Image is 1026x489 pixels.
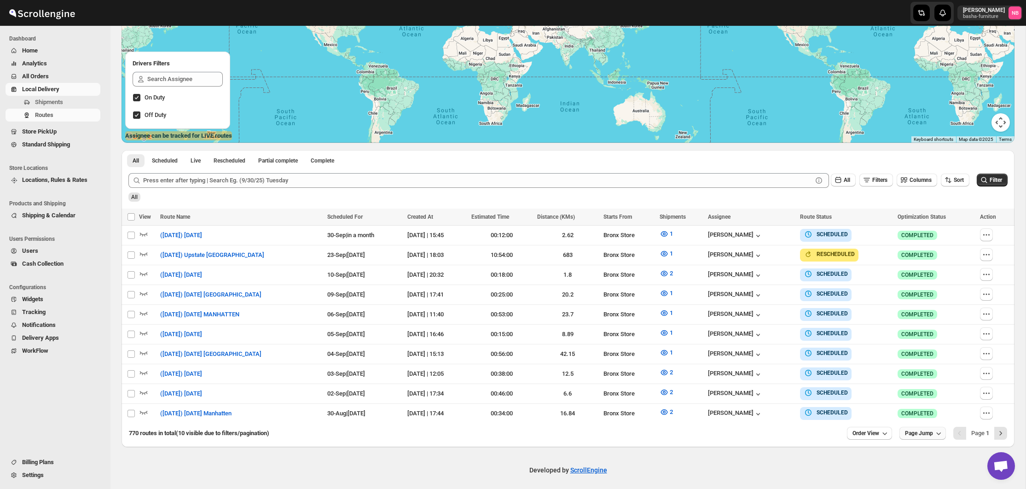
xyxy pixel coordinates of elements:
button: Billing Plans [6,456,100,469]
button: SCHEDULED [804,269,848,279]
button: SCHEDULED [804,329,848,338]
b: 1 [986,430,989,437]
button: ([DATE]) [DATE] Manhatten [155,406,237,421]
span: COMPLETED [901,350,933,358]
div: 00:53:00 [471,310,532,319]
b: SCHEDULED [817,390,848,396]
button: SCHEDULED [804,230,848,239]
h2: Drivers Filters [133,59,223,68]
span: Filter [990,177,1002,183]
span: Tracking [22,309,46,315]
span: 1 [670,309,673,316]
b: SCHEDULED [817,330,848,337]
div: 12.5 [537,369,597,378]
button: 1 [654,326,678,340]
div: [PERSON_NAME] [708,231,763,240]
div: [DATE] | 12:05 [407,369,466,378]
span: Products and Shipping [9,200,104,207]
button: RESCHEDULED [804,250,855,259]
span: Rescheduled [214,157,245,164]
span: Locations, Rules & Rates [22,176,87,183]
span: Created At [407,214,433,220]
span: 02-Sep | [DATE] [327,390,365,397]
span: 06-Sep | [DATE] [327,311,365,318]
span: Columns [910,177,932,183]
span: Local Delivery [22,86,59,93]
button: Users [6,244,100,257]
span: Page Jump [905,430,933,437]
span: Route Status [800,214,832,220]
input: Press enter after typing | Search Eg. (9/30/25) Tuesday [143,173,812,188]
button: [PERSON_NAME] [708,370,763,379]
span: Settings [22,472,44,478]
span: ([DATE]) [DATE] Manhatten [160,409,232,418]
span: Off Duty [145,111,166,118]
span: 03-Sep | [DATE] [327,370,365,377]
button: Page Jump [899,427,946,440]
button: 2 [654,385,678,400]
span: Live [191,157,201,164]
span: WorkFlow [22,347,48,354]
button: User menu [957,6,1022,20]
span: Partial complete [258,157,298,164]
div: [DATE] | 11:40 [407,310,466,319]
text: NB [1012,10,1019,16]
div: [DATE] | 16:46 [407,330,466,339]
button: Routes [6,109,100,122]
button: Shipments [6,96,100,109]
span: Scheduled For [327,214,363,220]
span: 2 [670,369,673,376]
div: [DATE] | 18:03 [407,250,466,260]
div: [PERSON_NAME] [708,271,763,280]
span: ([DATE]) Upstate [GEOGRAPHIC_DATA] [160,250,264,260]
span: Standard Shipping [22,141,70,148]
button: All Orders [6,70,100,83]
img: ScrollEngine [7,1,76,24]
div: [DATE] | 15:13 [407,349,466,359]
span: Map data ©2025 [959,137,993,142]
div: 42.15 [537,349,597,359]
div: [DATE] | 17:41 [407,290,466,299]
span: Estimated Time [471,214,509,220]
button: ([DATE]) [DATE] [155,386,208,401]
div: Bronx Store [603,389,654,398]
span: Analytics [22,60,47,67]
span: 2 [670,389,673,396]
span: Complete [311,157,334,164]
a: Open chat [987,452,1015,480]
button: 1 [654,345,678,360]
span: 09-Sep | [DATE] [327,291,365,298]
button: SCHEDULED [804,309,848,318]
button: Analytics [6,57,100,70]
button: Tracking [6,306,100,319]
p: Developed by [529,466,607,475]
button: ([DATE]) [DATE] [155,367,208,381]
span: ([DATE]) [DATE] [GEOGRAPHIC_DATA] [160,349,261,359]
span: 1 [670,230,673,237]
span: Cash Collection [22,260,64,267]
button: All routes [127,154,145,167]
button: Widgets [6,293,100,306]
div: [DATE] | 17:44 [407,409,466,418]
button: [PERSON_NAME] [708,291,763,300]
button: [PERSON_NAME] [708,330,763,339]
span: COMPLETED [901,311,933,318]
span: 2 [670,408,673,415]
b: SCHEDULED [817,409,848,416]
button: Shipping & Calendar [6,209,100,222]
p: [PERSON_NAME] [963,6,1005,14]
label: Assignee can be tracked for LIVE routes [125,131,232,140]
button: ([DATE]) [DATE] [155,327,208,342]
span: Shipping & Calendar [22,212,75,219]
span: COMPLETED [901,251,933,259]
button: Map camera controls [991,113,1010,132]
span: Scheduled [152,157,178,164]
div: 683 [537,250,597,260]
button: Order View [847,427,892,440]
div: 00:34:00 [471,409,532,418]
span: Distance (KMs) [537,214,575,220]
button: All [831,174,856,186]
b: SCHEDULED [817,310,848,317]
button: SCHEDULED [804,289,848,298]
span: Shipments [660,214,686,220]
